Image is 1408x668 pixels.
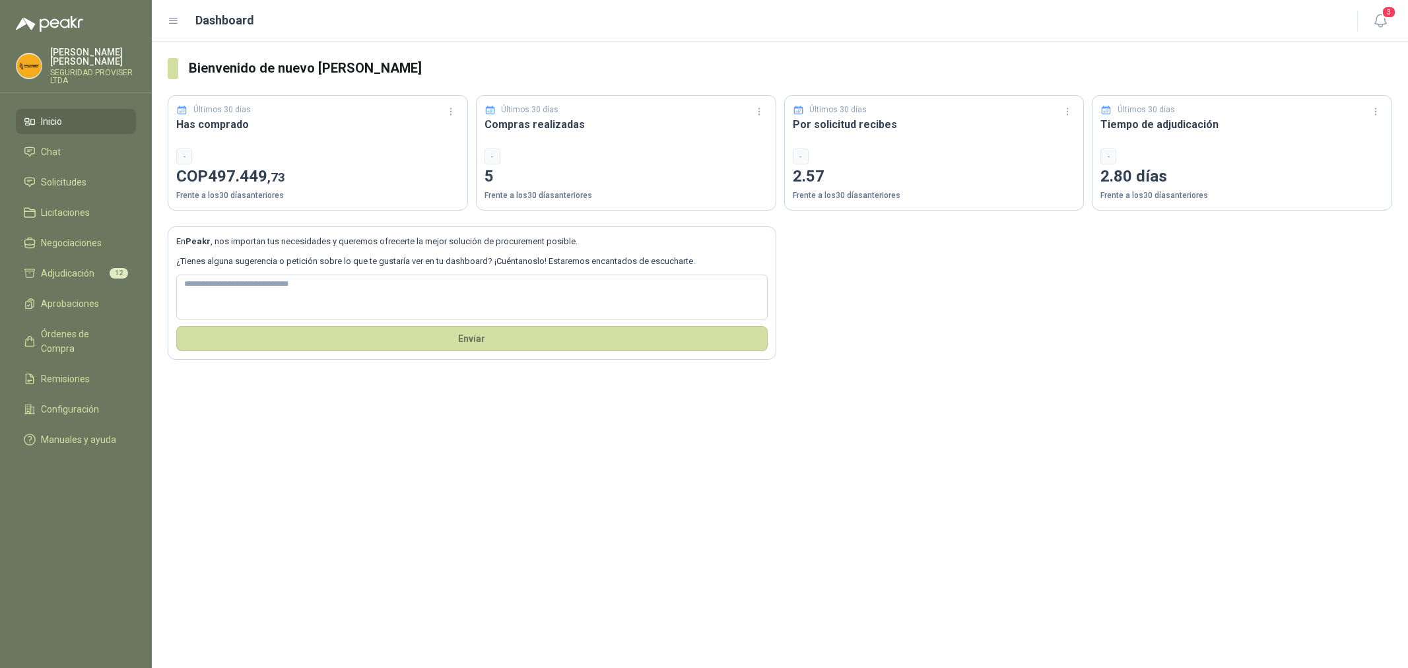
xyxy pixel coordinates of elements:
h3: Bienvenido de nuevo [PERSON_NAME] [189,58,1392,79]
p: 2.57 [793,164,1076,189]
a: Chat [16,139,136,164]
a: Configuración [16,397,136,422]
h3: Por solicitud recibes [793,116,1076,133]
p: 2.80 días [1100,164,1384,189]
p: Frente a los 30 días anteriores [176,189,459,202]
span: Órdenes de Compra [41,327,123,356]
h1: Dashboard [195,11,254,30]
span: Solicitudes [41,175,86,189]
h3: Has comprado [176,116,459,133]
span: Adjudicación [41,266,94,281]
button: 3 [1368,9,1392,33]
a: Adjudicación12 [16,261,136,286]
p: Frente a los 30 días anteriores [793,189,1076,202]
span: Aprobaciones [41,296,99,311]
p: SEGURIDAD PROVISER LTDA [50,69,136,84]
a: Aprobaciones [16,291,136,316]
p: Últimos 30 días [1118,104,1175,116]
span: Negociaciones [41,236,102,250]
span: Configuración [41,402,99,417]
p: Frente a los 30 días anteriores [485,189,768,202]
p: En , nos importan tus necesidades y queremos ofrecerte la mejor solución de procurement posible. [176,235,768,248]
span: ,73 [267,170,285,185]
span: Remisiones [41,372,90,386]
p: Últimos 30 días [501,104,558,116]
button: Envíar [176,326,768,351]
p: COP [176,164,459,189]
span: 12 [110,268,128,279]
span: Inicio [41,114,62,129]
a: Órdenes de Compra [16,321,136,361]
b: Peakr [185,236,211,246]
a: Manuales y ayuda [16,427,136,452]
div: - [176,149,192,164]
div: - [793,149,809,164]
a: Remisiones [16,366,136,391]
a: Licitaciones [16,200,136,225]
h3: Tiempo de adjudicación [1100,116,1384,133]
a: Negociaciones [16,230,136,255]
span: Licitaciones [41,205,90,220]
div: - [1100,149,1116,164]
p: Frente a los 30 días anteriores [1100,189,1384,202]
img: Company Logo [17,53,42,79]
p: Últimos 30 días [809,104,867,116]
p: ¿Tienes alguna sugerencia o petición sobre lo que te gustaría ver en tu dashboard? ¡Cuéntanoslo! ... [176,255,768,268]
a: Inicio [16,109,136,134]
h3: Compras realizadas [485,116,768,133]
span: 3 [1382,6,1396,18]
div: - [485,149,500,164]
span: Manuales y ayuda [41,432,116,447]
p: 5 [485,164,768,189]
a: Solicitudes [16,170,136,195]
span: Chat [41,145,61,159]
img: Logo peakr [16,16,83,32]
p: [PERSON_NAME] [PERSON_NAME] [50,48,136,66]
span: 497.449 [208,167,285,185]
p: Últimos 30 días [193,104,251,116]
